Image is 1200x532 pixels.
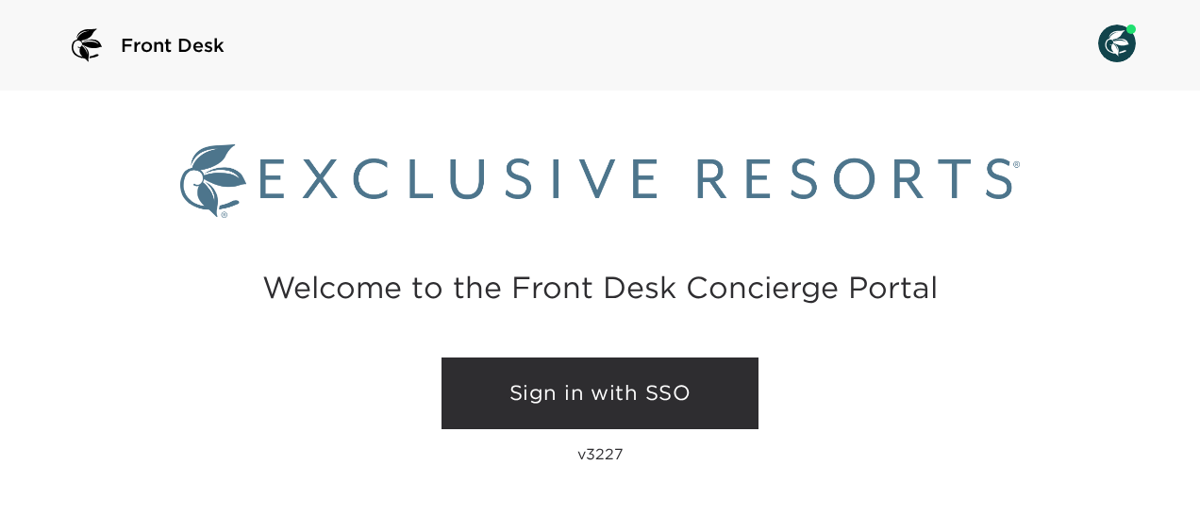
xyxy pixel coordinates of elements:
h2: Welcome to the Front Desk Concierge Portal [262,273,938,302]
p: v3227 [577,444,624,463]
img: Exclusive Resorts logo [180,144,1020,217]
img: logo [64,23,109,68]
span: Front Desk [121,32,225,58]
a: Sign in with SSO [442,357,758,429]
img: User [1098,25,1136,62]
